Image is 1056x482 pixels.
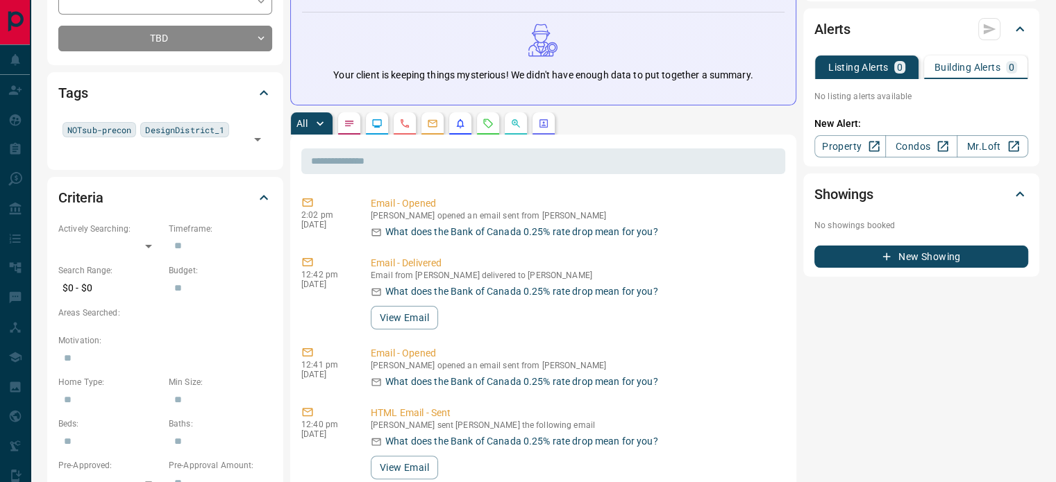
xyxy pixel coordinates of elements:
[333,68,753,83] p: Your client is keeping things mysterious! We didn't have enough data to put together a summary.
[58,26,272,51] div: TBD
[58,223,162,235] p: Actively Searching:
[814,90,1028,103] p: No listing alerts available
[301,429,350,439] p: [DATE]
[371,346,780,361] p: Email - Opened
[371,270,780,280] p: Email from [PERSON_NAME] delivered to [PERSON_NAME]
[301,220,350,230] p: [DATE]
[169,376,272,388] p: Min Size:
[169,264,272,277] p: Budget:
[897,62,903,72] p: 0
[538,118,549,129] svg: Agent Actions
[455,118,466,129] svg: Listing Alerts
[385,434,658,449] p: What does the Bank of Canada 0.25% rate drop mean for you?
[58,418,162,430] p: Beds:
[885,135,957,157] a: Condos
[58,376,162,388] p: Home Type:
[371,361,780,370] p: [PERSON_NAME] opened an email sent from [PERSON_NAME]
[814,12,1028,46] div: Alerts
[58,187,103,209] h2: Criteria
[371,211,780,221] p: [PERSON_NAME] opened an email sent from [PERSON_NAME]
[58,307,272,319] p: Areas Searched:
[58,82,87,104] h2: Tags
[301,360,350,370] p: 12:41 pm
[371,118,383,129] svg: Lead Browsing Activity
[344,118,355,129] svg: Notes
[301,420,350,429] p: 12:40 pm
[828,62,889,72] p: Listing Alerts
[301,370,350,379] p: [DATE]
[58,264,162,277] p: Search Range:
[385,225,658,239] p: What does the Bank of Canada 0.25% rate drop mean for you?
[510,118,521,129] svg: Opportunities
[301,210,350,220] p: 2:02 pm
[301,279,350,289] p: [DATE]
[371,306,438,329] button: View Email
[483,118,494,129] svg: Requests
[371,256,780,270] p: Email - Delivered
[814,178,1028,211] div: Showings
[58,459,162,472] p: Pre-Approved:
[296,119,308,128] p: All
[957,135,1028,157] a: Mr.Loft
[58,277,162,300] p: $0 - $0
[1009,62,1014,72] p: 0
[814,135,886,157] a: Property
[169,459,272,472] p: Pre-Approval Amount:
[145,123,224,137] span: DesignDistrict_1
[814,183,873,205] h2: Showings
[67,123,131,137] span: NOTsub-precon
[371,456,438,479] button: View Email
[169,418,272,430] p: Baths:
[58,334,272,347] p: Motivation:
[814,219,1028,232] p: No showings booked
[814,246,1028,268] button: New Showing
[935,62,1000,72] p: Building Alerts
[814,117,1028,131] p: New Alert:
[371,420,780,430] p: [PERSON_NAME] sent [PERSON_NAME] the following email
[399,118,410,129] svg: Calls
[427,118,438,129] svg: Emails
[58,76,272,110] div: Tags
[248,130,267,149] button: Open
[371,406,780,420] p: HTML Email - Sent
[814,18,850,40] h2: Alerts
[385,375,658,389] p: What does the Bank of Canada 0.25% rate drop mean for you?
[371,196,780,211] p: Email - Opened
[385,284,658,299] p: What does the Bank of Canada 0.25% rate drop mean for you?
[301,270,350,279] p: 12:42 pm
[58,181,272,214] div: Criteria
[169,223,272,235] p: Timeframe:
